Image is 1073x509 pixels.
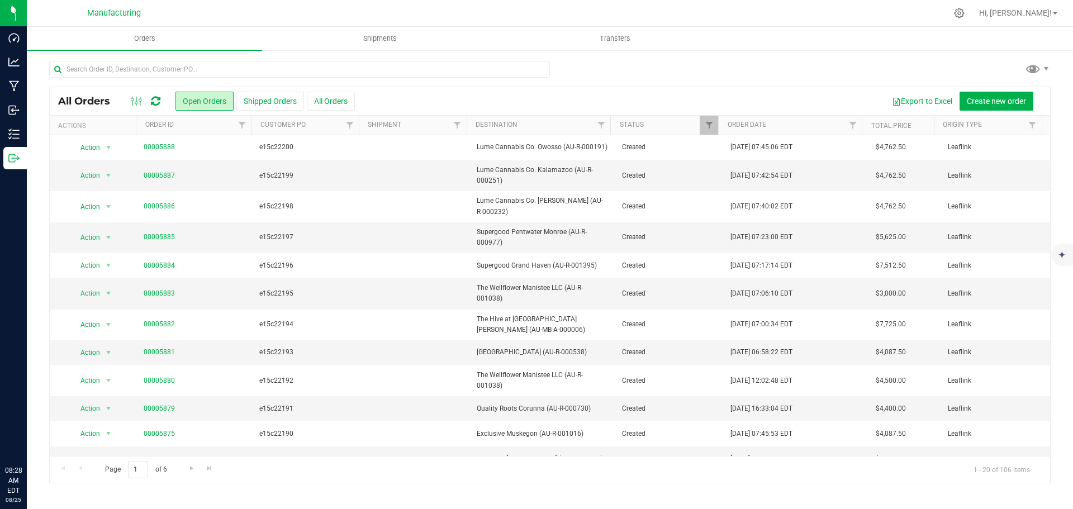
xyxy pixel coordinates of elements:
[8,32,20,44] inline-svg: Dashboard
[948,375,1043,386] span: Leaflink
[259,232,355,242] span: e15c22197
[144,142,175,153] a: 00005888
[730,260,792,271] span: [DATE] 07:17:14 EDT
[71,286,101,301] span: Action
[730,288,792,299] span: [DATE] 07:06:10 EDT
[102,317,116,332] span: select
[144,454,175,464] a: 00005874
[876,319,906,330] span: $7,725.00
[948,170,1043,181] span: Leaflink
[71,426,101,441] span: Action
[730,429,792,439] span: [DATE] 07:45:53 EDT
[102,286,116,301] span: select
[259,454,355,464] span: e15c22189
[622,429,718,439] span: Created
[730,142,792,153] span: [DATE] 07:45:06 EDT
[477,347,608,358] span: [GEOGRAPHIC_DATA] (AU-R-000538)
[144,170,175,181] a: 00005887
[71,168,101,183] span: Action
[592,116,610,135] a: Filter
[8,104,20,116] inline-svg: Inbound
[102,230,116,245] span: select
[259,288,355,299] span: e15c22195
[730,201,792,212] span: [DATE] 07:40:02 EDT
[71,230,101,245] span: Action
[102,426,116,441] span: select
[948,260,1043,271] span: Leaflink
[71,451,101,467] span: Action
[948,319,1043,330] span: Leaflink
[71,258,101,273] span: Action
[585,34,645,44] span: Transfers
[87,8,141,18] span: Manufacturing
[260,121,306,129] a: Customer PO
[175,92,234,111] button: Open Orders
[622,260,718,271] span: Created
[943,121,982,129] a: Origin Type
[622,201,718,212] span: Created
[236,92,304,111] button: Shipped Orders
[144,232,175,242] a: 00005885
[952,8,966,18] div: Manage settings
[871,122,911,130] a: Total Price
[259,319,355,330] span: e15c22194
[728,121,766,129] a: Order Date
[102,373,116,388] span: select
[477,429,608,439] span: Exclusive Muskegon (AU-R-001016)
[5,496,22,504] p: 08/25
[497,27,733,50] a: Transfers
[262,27,497,50] a: Shipments
[58,95,121,107] span: All Orders
[259,170,355,181] span: e15c22199
[948,232,1043,242] span: Leaflink
[876,232,906,242] span: $5,625.00
[71,317,101,332] span: Action
[622,232,718,242] span: Created
[102,401,116,416] span: select
[948,142,1043,153] span: Leaflink
[477,454,608,464] span: Exclusive [PERSON_NAME] (AU-R-000861)
[730,375,792,386] span: [DATE] 12:02:48 EDT
[622,142,718,153] span: Created
[232,116,251,135] a: Filter
[71,199,101,215] span: Action
[948,429,1043,439] span: Leaflink
[8,56,20,68] inline-svg: Analytics
[876,201,906,212] span: $4,762.50
[620,121,644,129] a: Status
[622,454,718,464] span: Created
[477,142,608,153] span: Lume Cannabis Co. Owosso (AU-R-000191)
[259,375,355,386] span: e15c22192
[102,199,116,215] span: select
[144,260,175,271] a: 00005884
[948,201,1043,212] span: Leaflink
[700,116,718,135] a: Filter
[876,375,906,386] span: $4,500.00
[948,454,1043,464] span: Leaflink
[622,319,718,330] span: Created
[622,375,718,386] span: Created
[960,92,1033,111] button: Create new order
[71,140,101,155] span: Action
[144,429,175,439] a: 00005875
[876,260,906,271] span: $7,512.50
[876,429,906,439] span: $4,087.50
[259,260,355,271] span: e15c22196
[145,121,174,129] a: Order ID
[71,373,101,388] span: Action
[1023,116,1042,135] a: Filter
[730,170,792,181] span: [DATE] 07:42:54 EDT
[5,465,22,496] p: 08:28 AM EDT
[477,227,608,248] span: Supergood Pentwater Monroe (AU-R-000977)
[144,347,175,358] a: 00005881
[8,129,20,140] inline-svg: Inventory
[477,283,608,304] span: The Wellflower Manistee LLC (AU-R-001038)
[144,201,175,212] a: 00005886
[948,403,1043,414] span: Leaflink
[201,461,217,476] a: Go to the last page
[622,403,718,414] span: Created
[477,260,608,271] span: Supergood Grand Haven (AU-R-001395)
[8,153,20,164] inline-svg: Outbound
[730,232,792,242] span: [DATE] 07:23:00 EDT
[128,461,148,478] input: 1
